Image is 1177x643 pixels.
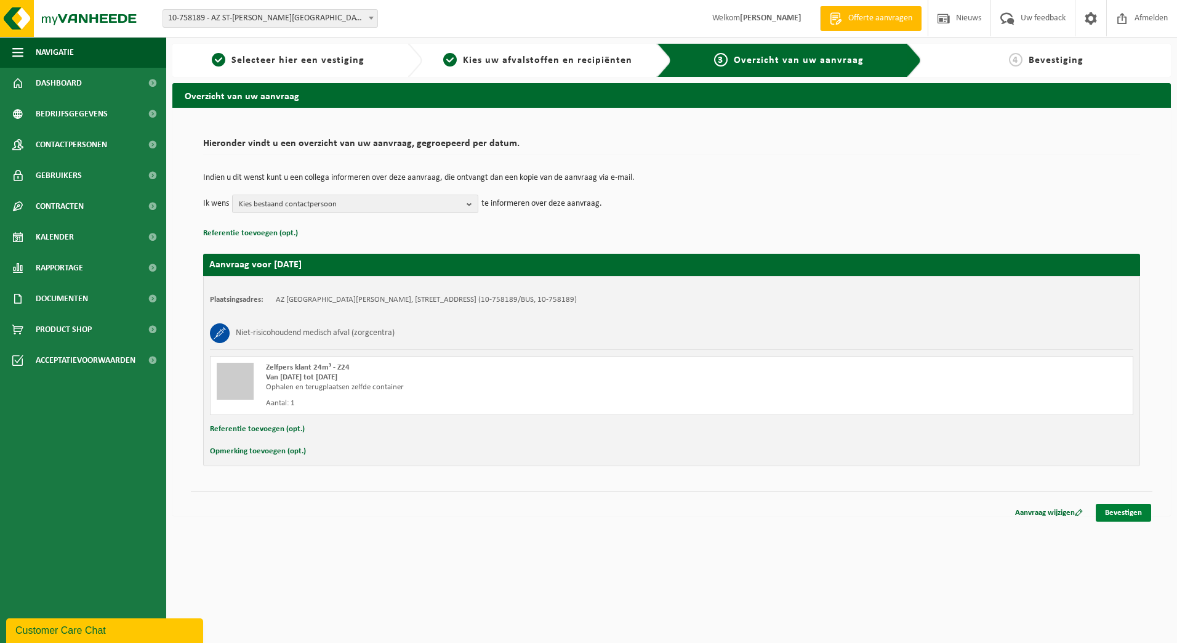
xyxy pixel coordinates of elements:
span: Kies bestaand contactpersoon [239,195,462,214]
a: 2Kies uw afvalstoffen en recipiënten [428,53,648,68]
button: Opmerking toevoegen (opt.) [210,443,306,459]
span: Zelfpers klant 24m³ - Z24 [266,363,350,371]
span: Documenten [36,283,88,314]
div: Aantal: 1 [266,398,721,408]
iframe: chat widget [6,616,206,643]
a: 1Selecteer hier een vestiging [179,53,398,68]
strong: [PERSON_NAME] [740,14,801,23]
span: 3 [714,53,728,67]
span: 1 [212,53,225,67]
div: Ophalen en terugplaatsen zelfde container [266,382,721,392]
span: Bedrijfsgegevens [36,99,108,129]
span: Kies uw afvalstoffen en recipiënten [463,55,632,65]
span: Product Shop [36,314,92,345]
span: Contracten [36,191,84,222]
a: Bevestigen [1096,504,1151,522]
button: Referentie toevoegen (opt.) [210,421,305,437]
a: Aanvraag wijzigen [1006,504,1092,522]
span: Contactpersonen [36,129,107,160]
strong: Plaatsingsadres: [210,296,263,304]
td: AZ [GEOGRAPHIC_DATA][PERSON_NAME], [STREET_ADDRESS] (10-758189/BUS, 10-758189) [276,295,577,305]
p: te informeren over deze aanvraag. [481,195,602,213]
span: Acceptatievoorwaarden [36,345,135,376]
p: Ik wens [203,195,229,213]
h2: Hieronder vindt u een overzicht van uw aanvraag, gegroepeerd per datum. [203,139,1140,155]
button: Referentie toevoegen (opt.) [203,225,298,241]
a: Offerte aanvragen [820,6,922,31]
span: Selecteer hier een vestiging [231,55,364,65]
p: Indien u dit wenst kunt u een collega informeren over deze aanvraag, die ontvangt dan een kopie v... [203,174,1140,182]
span: Bevestiging [1029,55,1083,65]
span: Gebruikers [36,160,82,191]
span: Rapportage [36,253,83,283]
span: Dashboard [36,68,82,99]
strong: Aanvraag voor [DATE] [209,260,302,270]
button: Kies bestaand contactpersoon [232,195,478,213]
h3: Niet-risicohoudend medisch afval (zorgcentra) [236,323,395,343]
h2: Overzicht van uw aanvraag [172,83,1171,107]
span: Offerte aanvragen [845,12,915,25]
span: 4 [1009,53,1022,67]
span: Kalender [36,222,74,253]
span: 10-758189 - AZ ST-LUCAS BRUGGE - ASSEBROEK [163,10,377,27]
span: 2 [443,53,457,67]
span: 10-758189 - AZ ST-LUCAS BRUGGE - ASSEBROEK [163,9,378,28]
span: Overzicht van uw aanvraag [734,55,864,65]
span: Navigatie [36,37,74,68]
strong: Van [DATE] tot [DATE] [266,373,337,381]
